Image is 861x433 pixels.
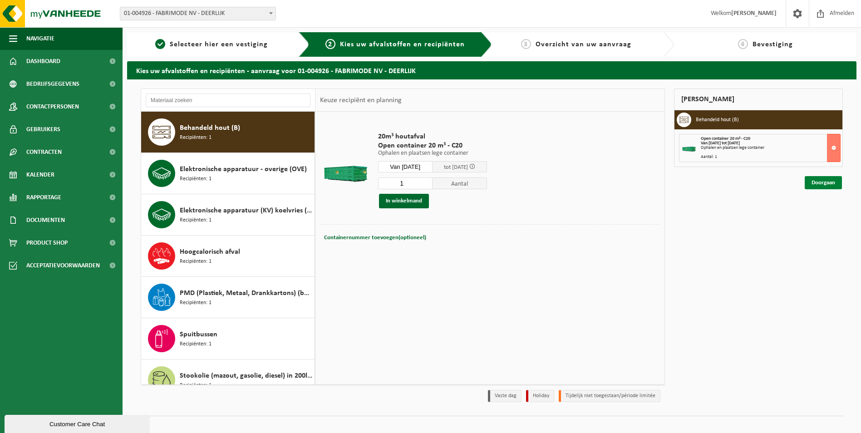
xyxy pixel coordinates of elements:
[378,141,487,150] span: Open container 20 m³ - C20
[141,112,315,153] button: Behandeld hout (B) Recipiënten: 1
[180,133,212,142] span: Recipiënten: 1
[738,39,748,49] span: 4
[526,390,554,402] li: Holiday
[120,7,276,20] span: 01-004926 - FABRIMODE NV - DEERLIJK
[325,39,335,49] span: 2
[180,123,240,133] span: Behandeld hout (B)
[731,10,777,17] strong: [PERSON_NAME]
[141,236,315,277] button: Hoogcalorisch afval Recipiënten: 1
[26,231,68,254] span: Product Shop
[26,254,100,277] span: Acceptatievoorwaarden
[180,246,240,257] span: Hoogcalorisch afval
[378,132,487,141] span: 20m³ houtafval
[141,153,315,194] button: Elektronische apparatuur - overige (OVE) Recipiënten: 1
[180,340,212,349] span: Recipiënten: 1
[180,381,212,390] span: Recipiënten: 1
[155,39,165,49] span: 1
[324,235,426,241] span: Containernummer toevoegen(optioneel)
[180,216,212,225] span: Recipiënten: 1
[701,136,750,141] span: Open container 20 m³ - C20
[805,176,842,189] a: Doorgaan
[378,150,487,157] p: Ophalen en plaatsen lege container
[323,231,427,244] button: Containernummer toevoegen(optioneel)
[180,205,312,216] span: Elektronische apparatuur (KV) koelvries (huishoudelijk)
[180,288,312,299] span: PMD (Plastiek, Metaal, Drankkartons) (bedrijven)
[753,41,793,48] span: Bevestiging
[180,329,217,340] span: Spuitbussen
[488,390,522,402] li: Vaste dag
[559,390,660,402] li: Tijdelijk niet toegestaan/période limitée
[146,93,310,107] input: Materiaal zoeken
[696,113,739,127] h3: Behandeld hout (B)
[26,186,61,209] span: Rapportage
[521,39,531,49] span: 3
[340,41,465,48] span: Kies uw afvalstoffen en recipiënten
[132,39,291,50] a: 1Selecteer hier een vestiging
[26,27,54,50] span: Navigatie
[674,89,843,110] div: [PERSON_NAME]
[379,194,429,208] button: In winkelmand
[315,89,406,112] div: Keuze recipiënt en planning
[536,41,631,48] span: Overzicht van uw aanvraag
[127,61,856,79] h2: Kies uw afvalstoffen en recipiënten - aanvraag voor 01-004926 - FABRIMODE NV - DEERLIJK
[701,141,740,146] strong: Van [DATE] tot [DATE]
[26,73,79,95] span: Bedrijfsgegevens
[26,50,60,73] span: Dashboard
[26,118,60,141] span: Gebruikers
[26,141,62,163] span: Contracten
[701,146,840,150] div: Ophalen en plaatsen lege container
[141,318,315,359] button: Spuitbussen Recipiënten: 1
[141,359,315,401] button: Stookolie (mazout, gasolie, diesel) in 200lt-vat Recipiënten: 1
[180,257,212,266] span: Recipiënten: 1
[180,164,307,175] span: Elektronische apparatuur - overige (OVE)
[26,95,79,118] span: Contactpersonen
[180,299,212,307] span: Recipiënten: 1
[170,41,268,48] span: Selecteer hier een vestiging
[141,277,315,318] button: PMD (Plastiek, Metaal, Drankkartons) (bedrijven) Recipiënten: 1
[433,177,487,189] span: Aantal
[141,194,315,236] button: Elektronische apparatuur (KV) koelvries (huishoudelijk) Recipiënten: 1
[701,155,840,159] div: Aantal: 1
[444,164,468,170] span: tot [DATE]
[180,370,312,381] span: Stookolie (mazout, gasolie, diesel) in 200lt-vat
[378,161,433,172] input: Selecteer datum
[180,175,212,183] span: Recipiënten: 1
[26,163,54,186] span: Kalender
[5,413,152,433] iframe: chat widget
[26,209,65,231] span: Documenten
